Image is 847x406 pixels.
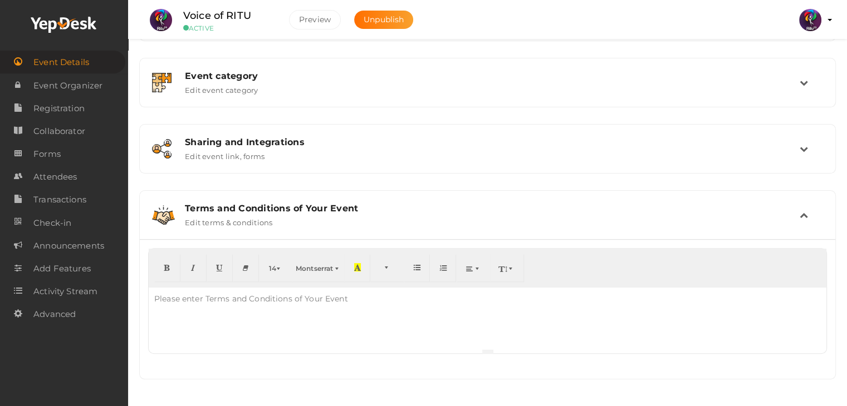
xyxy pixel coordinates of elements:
[33,166,77,188] span: Attendees
[364,14,404,24] span: Unpublish
[152,73,172,92] img: category.svg
[33,97,85,120] span: Registration
[354,11,413,29] button: Unpublish
[33,280,97,303] span: Activity Stream
[185,214,273,227] label: Edit terms & conditions
[33,235,104,257] span: Announcements
[145,219,830,229] a: Terms and Conditions of Your Event Edit terms & conditions
[183,24,272,32] small: ACTIVE
[289,10,341,29] button: Preview
[269,264,276,273] span: 14
[185,203,800,214] div: Terms and Conditions of Your Event
[185,81,258,95] label: Edit event category
[145,152,830,163] a: Sharing and Integrations Edit event link, forms
[33,75,102,97] span: Event Organizer
[33,51,89,73] span: Event Details
[292,254,345,282] button: Montserrat
[259,254,293,282] button: 14
[145,86,830,97] a: Event category Edit event category
[185,71,800,81] div: Event category
[799,9,821,31] img: 5BK8ZL5P_small.png
[33,189,86,211] span: Transactions
[33,120,85,142] span: Collaborator
[152,205,175,225] img: handshake.svg
[296,264,333,273] span: Montserrat
[185,147,265,161] label: Edit event link, forms
[33,303,76,325] span: Advanced
[150,9,172,31] img: BHEVGXZR_small.png
[185,137,800,147] div: Sharing and Integrations
[149,288,354,310] div: Please enter Terms and Conditions of Your Event
[183,8,251,24] label: Voice of RITU
[33,143,61,165] span: Forms
[33,258,91,280] span: Add Features
[33,212,71,234] span: Check-in
[152,139,172,159] img: sharing.svg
